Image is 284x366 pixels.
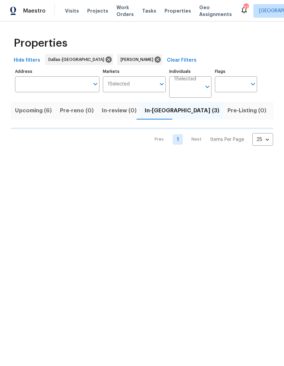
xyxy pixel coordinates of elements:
[15,69,99,74] label: Address
[23,7,46,14] span: Maestro
[103,69,166,74] label: Markets
[15,106,52,115] span: Upcoming (6)
[174,76,196,82] span: 1 Selected
[173,134,183,145] a: Goto page 1
[215,69,257,74] label: Flags
[252,131,273,148] div: 25
[91,79,100,89] button: Open
[14,40,67,47] span: Properties
[164,7,191,14] span: Properties
[87,7,108,14] span: Projects
[102,106,137,115] span: In-review (0)
[203,82,212,92] button: Open
[167,56,196,65] span: Clear Filters
[60,106,94,115] span: Pre-reno (0)
[11,54,43,67] button: Hide filters
[116,4,134,18] span: Work Orders
[148,133,273,146] nav: Pagination Navigation
[157,79,167,89] button: Open
[210,136,244,143] p: Items Per Page
[65,7,79,14] span: Visits
[227,106,266,115] span: Pre-Listing (0)
[142,9,156,13] span: Tasks
[117,54,162,65] div: [PERSON_NAME]
[169,69,211,74] label: Individuals
[243,4,248,11] div: 37
[14,56,40,65] span: Hide filters
[121,56,156,63] span: [PERSON_NAME]
[48,56,107,63] span: Dallas-[GEOGRAPHIC_DATA]
[45,54,113,65] div: Dallas-[GEOGRAPHIC_DATA]
[199,4,232,18] span: Geo Assignments
[145,106,219,115] span: In-[GEOGRAPHIC_DATA] (3)
[248,79,258,89] button: Open
[108,81,130,87] span: 1 Selected
[164,54,199,67] button: Clear Filters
